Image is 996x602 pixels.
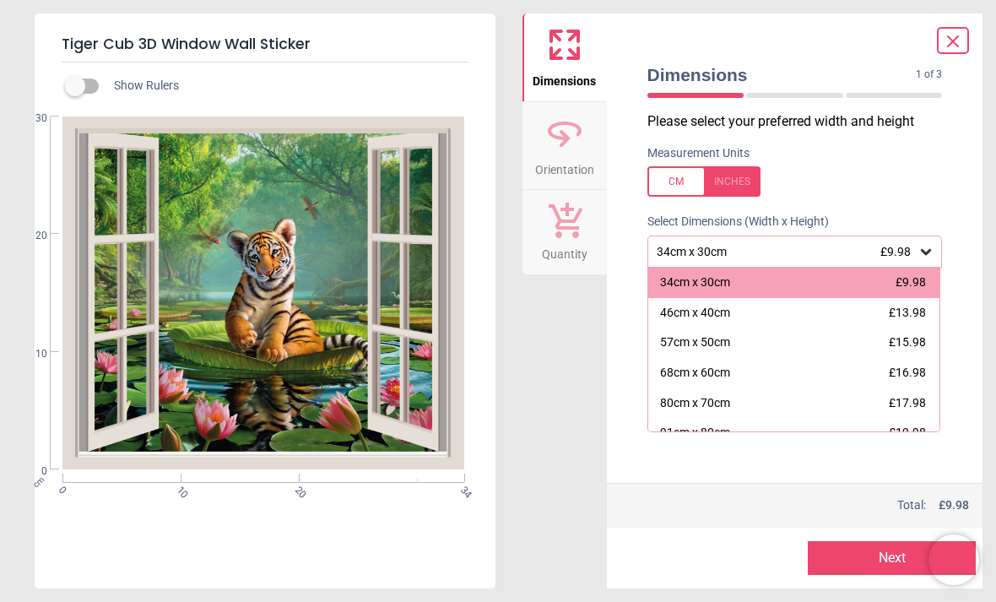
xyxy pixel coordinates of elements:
span: Orientation [535,154,594,179]
span: cm [30,475,46,490]
button: Quantity [522,190,607,274]
button: Dimensions [522,14,607,101]
div: 34cm x 30cm [660,274,730,291]
div: Total: [646,497,970,514]
span: 1 of 3 [916,68,942,82]
label: Measurement Units [647,145,750,162]
span: 0 [15,464,47,479]
span: Dimensions [647,62,917,87]
div: 80cm x 70cm [660,395,730,412]
span: £17.98 [889,396,926,409]
div: 91cm x 80cm [660,425,730,442]
span: £19.98 [889,426,926,439]
span: 30 [15,111,47,126]
span: £16.98 [889,366,926,379]
span: £9.98 [896,275,926,289]
div: 34cm x 30cm [655,245,918,259]
span: 9.98 [945,498,969,512]
iframe: Brevo live chat [928,534,979,585]
span: £ [939,497,969,514]
span: 10 [173,484,184,495]
span: Dimensions [533,65,596,90]
span: £15.98 [889,335,926,349]
h5: Tiger Cub 3D Window Wall Sticker [62,27,468,62]
label: Select Dimensions (Width x Height) [634,214,829,230]
div: 68cm x 60cm [660,365,730,382]
span: Quantity [542,238,587,263]
div: Show Rulers [75,76,495,96]
span: 20 [291,484,302,495]
span: £13.98 [889,306,926,319]
button: Orientation [522,102,607,190]
span: 20 [15,229,47,243]
span: 0 [55,484,66,495]
span: 10 [15,347,47,361]
button: Next [808,541,976,575]
span: £9.98 [880,245,911,258]
p: Please select your preferred width and height [647,112,956,131]
div: 57cm x 50cm [660,334,730,351]
span: 34 [457,484,468,495]
div: 46cm x 40cm [660,305,730,322]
